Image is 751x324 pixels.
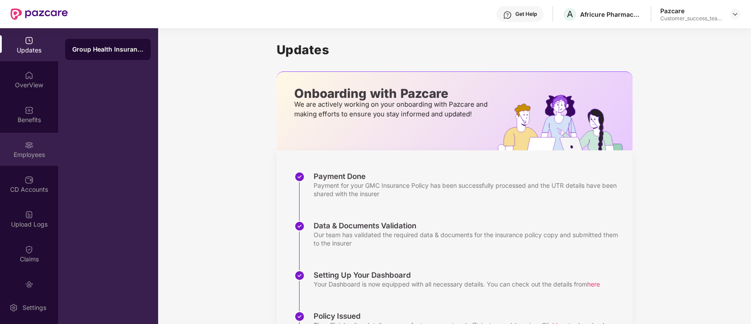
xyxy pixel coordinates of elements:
img: svg+xml;base64,PHN2ZyBpZD0iRHJvcGRvd24tMzJ4MzIiIHhtbG5zPSJodHRwOi8vd3d3LnczLm9yZy8yMDAwL3N2ZyIgd2... [732,11,739,18]
div: Group Health Insurance [72,45,144,54]
img: svg+xml;base64,PHN2ZyBpZD0iSG9tZSIgeG1sbnM9Imh0dHA6Ly93d3cudzMub3JnLzIwMDAvc3ZnIiB3aWR0aD0iMjAiIG... [25,71,33,80]
img: svg+xml;base64,PHN2ZyBpZD0iU3RlcC1Eb25lLTMyeDMyIiB4bWxucz0iaHR0cDovL3d3dy53My5vcmcvMjAwMC9zdmciIH... [294,270,305,281]
p: We are actively working on your onboarding with Pazcare and making efforts to ensure you stay inf... [294,100,490,119]
div: Get Help [515,11,537,18]
img: svg+xml;base64,PHN2ZyBpZD0iU3RlcC1Eb25lLTMyeDMyIiB4bWxucz0iaHR0cDovL3d3dy53My5vcmcvMjAwMC9zdmciIH... [294,221,305,231]
p: Onboarding with Pazcare [294,89,490,97]
div: Payment for your GMC Insurance Policy has been successfully processed and the UTR details have be... [314,181,624,198]
div: Our team has validated the required data & documents for the insurance policy copy and submitted ... [314,231,624,247]
img: svg+xml;base64,PHN2ZyBpZD0iVXBkYXRlZCIgeG1sbnM9Imh0dHA6Ly93d3cudzMub3JnLzIwMDAvc3ZnIiB3aWR0aD0iMj... [25,36,33,45]
span: here [587,280,600,288]
div: Policy Issued [314,311,624,321]
span: A [567,9,573,19]
img: svg+xml;base64,PHN2ZyBpZD0iRW1wbG95ZWVzIiB4bWxucz0iaHR0cDovL3d3dy53My5vcmcvMjAwMC9zdmciIHdpZHRoPS... [25,141,33,149]
div: Data & Documents Validation [314,221,624,231]
img: hrOnboarding [498,95,632,150]
div: Customer_success_team_lead [660,15,722,22]
img: svg+xml;base64,PHN2ZyBpZD0iVXBsb2FkX0xvZ3MiIGRhdGEtbmFtZT0iVXBsb2FkIExvZ3MiIHhtbG5zPSJodHRwOi8vd3... [25,210,33,219]
img: svg+xml;base64,PHN2ZyBpZD0iQmVuZWZpdHMiIHhtbG5zPSJodHRwOi8vd3d3LnczLm9yZy8yMDAwL3N2ZyIgd2lkdGg9Ij... [25,106,33,115]
img: svg+xml;base64,PHN2ZyBpZD0iRW5kb3JzZW1lbnRzIiB4bWxucz0iaHR0cDovL3d3dy53My5vcmcvMjAwMC9zdmciIHdpZH... [25,280,33,289]
div: Settings [20,303,49,312]
img: svg+xml;base64,PHN2ZyBpZD0iU2V0dGluZy0yMHgyMCIgeG1sbnM9Imh0dHA6Ly93d3cudzMub3JnLzIwMDAvc3ZnIiB3aW... [9,303,18,312]
div: Payment Done [314,171,624,181]
div: Setting Up Your Dashboard [314,270,600,280]
img: svg+xml;base64,PHN2ZyBpZD0iU3RlcC1Eb25lLTMyeDMyIiB4bWxucz0iaHR0cDovL3d3dy53My5vcmcvMjAwMC9zdmciIH... [294,311,305,322]
img: svg+xml;base64,PHN2ZyBpZD0iSGVscC0zMngzMiIgeG1sbnM9Imh0dHA6Ly93d3cudzMub3JnLzIwMDAvc3ZnIiB3aWR0aD... [503,11,512,19]
img: svg+xml;base64,PHN2ZyBpZD0iQ0RfQWNjb3VudHMiIGRhdGEtbmFtZT0iQ0QgQWNjb3VudHMiIHhtbG5zPSJodHRwOi8vd3... [25,175,33,184]
img: New Pazcare Logo [11,8,68,20]
div: Pazcare [660,7,722,15]
img: svg+xml;base64,PHN2ZyBpZD0iU3RlcC1Eb25lLTMyeDMyIiB4bWxucz0iaHR0cDovL3d3dy53My5vcmcvMjAwMC9zdmciIH... [294,171,305,182]
div: Your Dashboard is now equipped with all necessary details. You can check out the details from [314,280,600,288]
h1: Updates [277,42,633,57]
img: svg+xml;base64,PHN2ZyBpZD0iQ2xhaW0iIHhtbG5zPSJodHRwOi8vd3d3LnczLm9yZy8yMDAwL3N2ZyIgd2lkdGg9IjIwIi... [25,245,33,254]
div: Africure Pharmaceuticals ([GEOGRAPHIC_DATA]) Private [580,10,642,19]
